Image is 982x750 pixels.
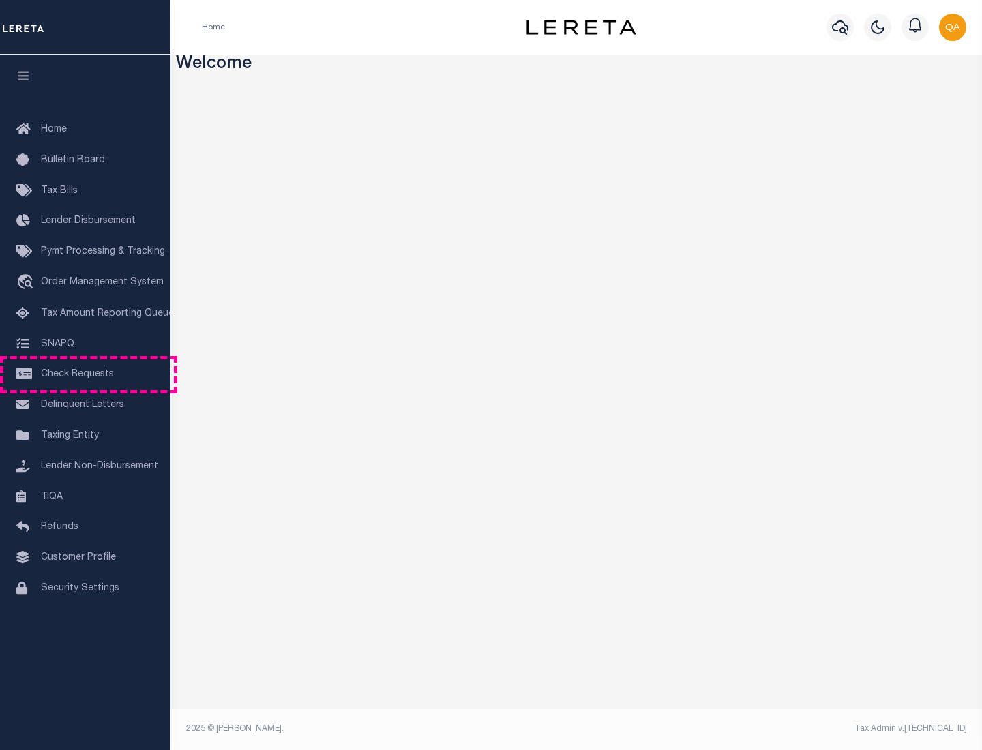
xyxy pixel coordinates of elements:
[202,21,225,33] li: Home
[41,186,78,196] span: Tax Bills
[41,277,164,287] span: Order Management System
[176,55,977,76] h3: Welcome
[41,309,174,318] span: Tax Amount Reporting Queue
[41,492,63,501] span: TIQA
[41,462,158,471] span: Lender Non-Disbursement
[41,339,74,348] span: SNAPQ
[41,247,165,256] span: Pymt Processing & Tracking
[41,553,116,562] span: Customer Profile
[41,155,105,165] span: Bulletin Board
[16,274,38,292] i: travel_explore
[939,14,966,41] img: svg+xml;base64,PHN2ZyB4bWxucz0iaHR0cDovL3d3dy53My5vcmcvMjAwMC9zdmciIHBvaW50ZXItZXZlbnRzPSJub25lIi...
[526,20,636,35] img: logo-dark.svg
[41,216,136,226] span: Lender Disbursement
[41,584,119,593] span: Security Settings
[41,522,78,532] span: Refunds
[41,400,124,410] span: Delinquent Letters
[41,370,114,379] span: Check Requests
[586,723,967,735] div: Tax Admin v.[TECHNICAL_ID]
[176,723,577,735] div: 2025 © [PERSON_NAME].
[41,431,99,440] span: Taxing Entity
[41,125,67,134] span: Home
